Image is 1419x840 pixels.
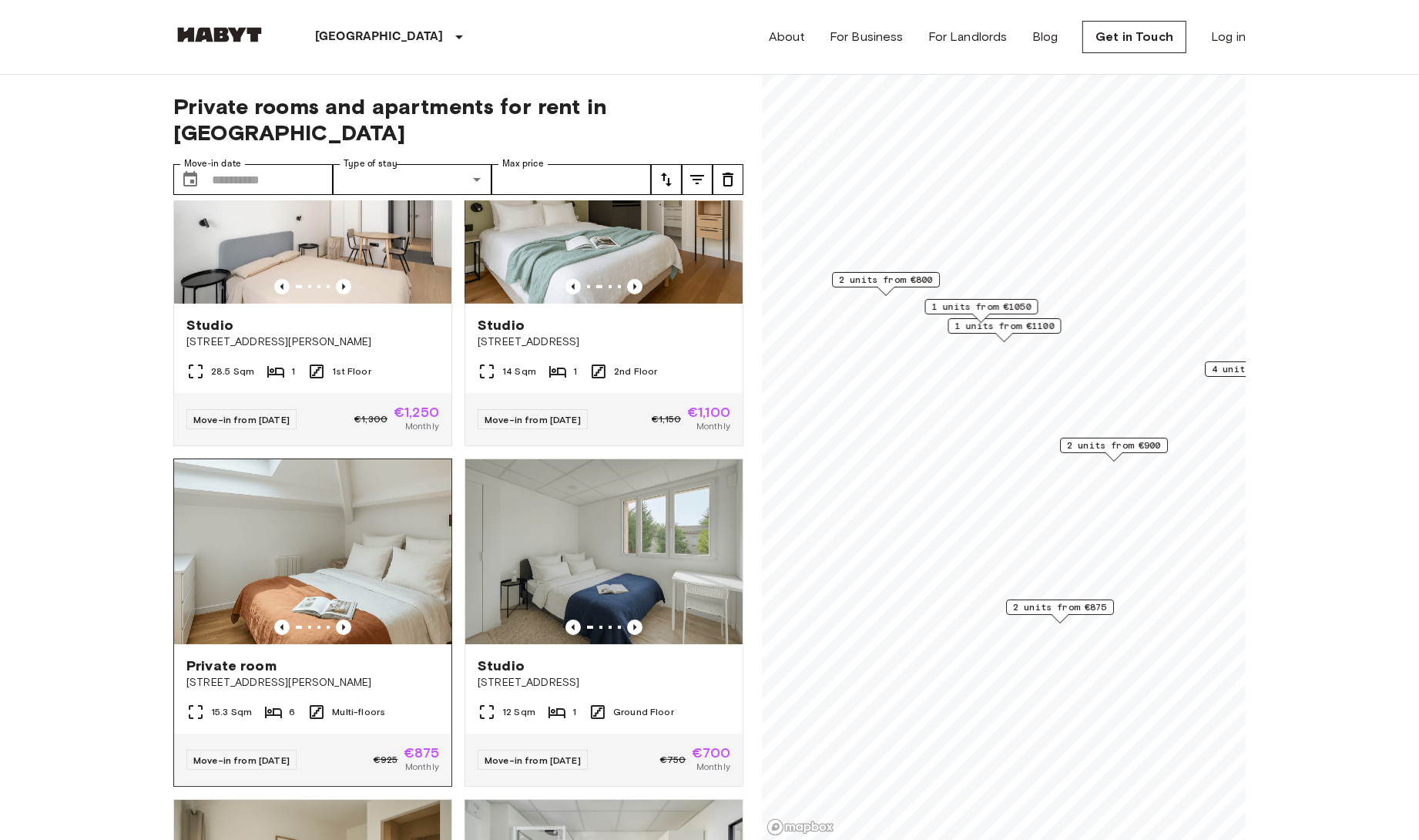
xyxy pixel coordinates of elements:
a: About [769,28,805,46]
a: Mapbox logo [767,818,834,836]
img: Marketing picture of unit FR-18-009-008-001 [465,119,743,304]
button: Previous image [565,279,581,294]
span: 1 units from €1050 [932,300,1032,314]
div: Map marker [925,299,1038,323]
span: €875 [404,746,439,760]
button: tune [713,164,743,195]
span: 1 [572,705,576,719]
button: Choose date [175,164,206,195]
a: Blog [1032,28,1058,46]
button: tune [651,164,682,195]
a: For Business [830,28,904,46]
span: 1st Floor [332,365,371,378]
img: Marketing picture of unit FR-18-002-012-01H [174,119,451,304]
label: Type of stay [344,157,398,170]
div: Map marker [1060,438,1168,462]
span: €1,100 [687,405,730,419]
span: Move-in from [DATE] [193,414,290,425]
span: Move-in from [DATE] [193,754,290,766]
button: Previous image [274,620,290,635]
span: Monthly [696,760,730,774]
span: Studio [478,316,525,334]
div: Map marker [948,318,1062,342]
a: Previous imagePrevious imageStudio[STREET_ADDRESS]14 Sqm12nd FloorMove-in from [DATE]€1,150€1,100... [465,118,743,446]
span: Studio [186,316,233,334]
span: 2 units from €900 [1067,438,1161,452]
button: Previous image [627,279,642,294]
img: Habyt [173,27,266,42]
span: 2 units from €800 [839,273,933,287]
a: Marketing picture of unit FR-18-003-003-05Previous imagePrevious imagePrivate room[STREET_ADDRESS... [173,459,452,787]
div: Map marker [1205,361,1313,385]
span: 12 Sqm [502,705,535,719]
a: Get in Touch [1082,21,1186,53]
a: Marketing picture of unit FR-18-002-012-01HPrevious imagePrevious imageStudio[STREET_ADDRESS][PER... [173,118,452,446]
span: 1 [291,365,295,378]
span: Ground Floor [613,705,674,719]
span: 6 [289,705,295,719]
span: €1,300 [354,412,387,426]
span: [STREET_ADDRESS][PERSON_NAME] [186,675,439,690]
a: For Landlords [928,28,1008,46]
span: 1 [573,365,577,378]
button: Previous image [627,620,642,635]
button: Previous image [565,620,581,635]
span: 15.3 Sqm [211,705,252,719]
span: Multi-floors [332,705,385,719]
span: [STREET_ADDRESS] [478,675,730,690]
span: Private rooms and apartments for rent in [GEOGRAPHIC_DATA] [173,93,743,146]
span: 2nd Floor [614,365,657,378]
span: Monthly [405,419,439,433]
span: 1 units from €1100 [955,319,1055,333]
span: Studio [478,657,525,675]
span: €925 [374,753,398,767]
p: [GEOGRAPHIC_DATA] [315,28,444,46]
button: Previous image [274,279,290,294]
span: [STREET_ADDRESS][PERSON_NAME] [186,334,439,350]
div: Map marker [832,272,940,296]
label: Max price [502,157,544,170]
span: Monthly [696,419,730,433]
span: 2 units from €875 [1013,600,1107,614]
label: Move-in date [184,157,241,170]
span: Private room [186,657,277,675]
a: Log in [1211,28,1246,46]
img: Marketing picture of unit FR-18-003-003-05 [174,459,451,644]
span: 4 units from €700 [1212,362,1306,376]
span: Monthly [405,760,439,774]
button: Previous image [336,620,351,635]
span: 14 Sqm [502,365,536,378]
div: Map marker [1006,600,1114,623]
span: Move-in from [DATE] [485,414,581,425]
img: Marketing picture of unit FR-18-010-006-001 [465,459,743,644]
span: €1,250 [394,405,439,419]
button: tune [682,164,713,195]
span: €700 [692,746,730,760]
span: 28.5 Sqm [211,365,254,378]
button: Previous image [336,279,351,294]
span: [STREET_ADDRESS] [478,334,730,350]
span: Move-in from [DATE] [485,754,581,766]
span: €1,150 [652,412,681,426]
span: €750 [660,753,686,767]
a: Marketing picture of unit FR-18-010-006-001Previous imagePrevious imageStudio[STREET_ADDRESS]12 S... [465,459,743,787]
